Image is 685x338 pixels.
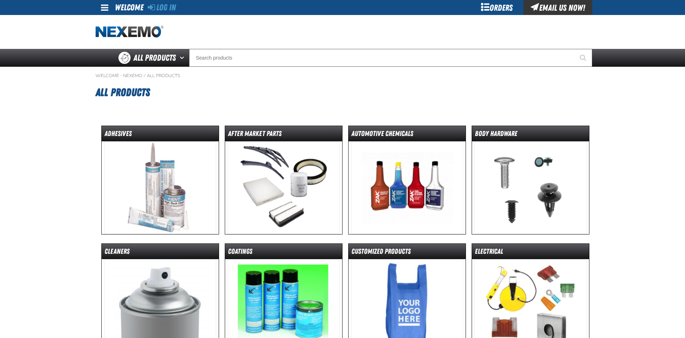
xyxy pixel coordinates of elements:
a: Adhesives [101,126,219,234]
h1: All Products [96,83,589,102]
a: Body Hardware [472,126,589,234]
span: / [143,73,146,79]
dt: Automotive Chemicals [349,129,466,141]
a: Home [96,26,163,38]
a: After Market Parts [225,126,342,234]
dt: Electrical [472,247,589,259]
a: Automotive Chemicals [348,126,466,234]
img: After Market Parts [228,141,340,234]
dt: Coatings [225,247,342,259]
img: Automotive Chemicals [351,141,463,234]
dt: Adhesives [102,129,219,141]
dt: Customized Products [349,247,466,259]
a: All Products [147,73,180,79]
dt: Cleaners [102,247,219,259]
img: Nexemo logo [96,26,163,38]
dt: After Market Parts [225,129,342,141]
span: All Products [133,51,176,64]
img: Adhesives [104,141,217,234]
button: Start Searching [574,49,592,67]
button: Open All Products pages [177,49,189,67]
input: Search [189,49,592,67]
a: Log In [148,2,176,12]
dt: Body Hardware [472,129,589,141]
a: Welcome - Nexemo [96,73,142,79]
img: Body Hardware [475,141,587,234]
nav: Breadcrumbs [96,73,589,79]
